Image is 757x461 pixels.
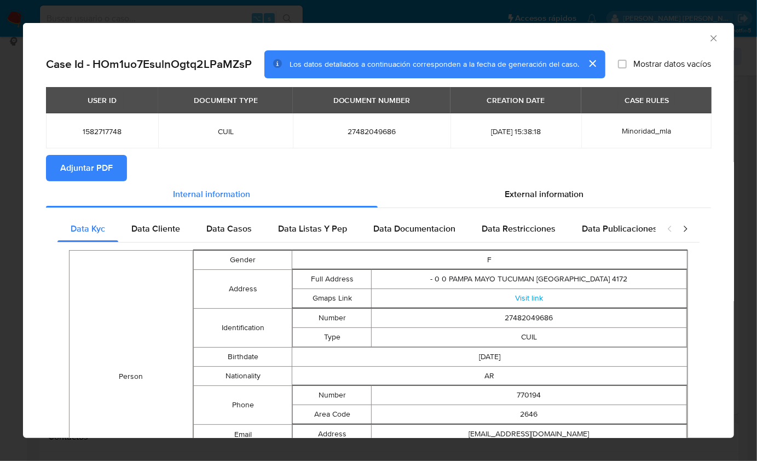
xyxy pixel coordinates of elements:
[290,59,579,70] span: Los datos detallados a continuación corresponden a la fecha de generación del caso.
[46,181,711,208] div: Detailed info
[46,155,127,181] button: Adjuntar PDF
[579,50,605,77] button: cerrar
[71,222,105,235] span: Data Kyc
[708,33,718,43] button: Cerrar ventana
[194,367,292,386] td: Nationality
[327,91,417,110] div: DOCUMENT NUMBER
[293,289,372,308] td: Gmaps Link
[372,405,687,424] td: 2646
[60,156,113,180] span: Adjuntar PDF
[306,126,437,136] span: 27482049686
[171,126,280,136] span: CUIL
[293,386,372,405] td: Number
[464,126,568,136] span: [DATE] 15:38:18
[81,91,123,110] div: USER ID
[293,328,372,347] td: Type
[278,222,347,235] span: Data Listas Y Pep
[206,222,252,235] span: Data Casos
[194,270,292,309] td: Address
[293,425,372,444] td: Address
[194,309,292,348] td: Identification
[618,60,627,68] input: Mostrar datos vacíos
[505,188,584,200] span: External information
[372,328,687,347] td: CUIL
[292,251,687,270] td: F
[194,251,292,270] td: Gender
[23,23,734,438] div: closure-recommendation-modal
[482,222,556,235] span: Data Restricciones
[373,222,455,235] span: Data Documentacion
[582,222,657,235] span: Data Publicaciones
[173,188,250,200] span: Internal information
[292,367,687,386] td: AR
[194,386,292,425] td: Phone
[622,125,671,136] span: Minoridad_mla
[194,425,292,445] td: Email
[372,386,687,405] td: 770194
[372,270,687,289] td: - 0 0 PAMPA MAYO TUCUMAN [GEOGRAPHIC_DATA] 4172
[372,425,687,444] td: [EMAIL_ADDRESS][DOMAIN_NAME]
[46,57,252,71] h2: Case Id - HOm1uo7EsulnOgtq2LPaMZsP
[293,405,372,424] td: Area Code
[131,222,180,235] span: Data Cliente
[293,270,372,289] td: Full Address
[57,216,656,242] div: Detailed internal info
[59,126,145,136] span: 1582717748
[633,59,711,70] span: Mostrar datos vacíos
[618,91,675,110] div: CASE RULES
[194,348,292,367] td: Birthdate
[187,91,264,110] div: DOCUMENT TYPE
[292,348,687,367] td: [DATE]
[481,91,552,110] div: CREATION DATE
[372,309,687,328] td: 27482049686
[293,309,372,328] td: Number
[515,292,543,303] a: Visit link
